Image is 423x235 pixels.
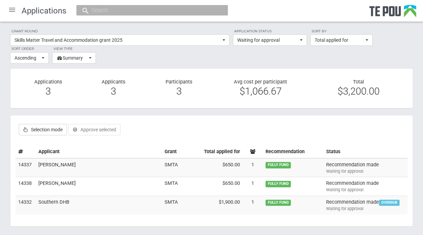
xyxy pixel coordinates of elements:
td: SMTA [162,158,182,177]
span: FULLY FUND [266,200,291,206]
span: Summary [57,55,87,61]
label: Sort order [10,46,49,52]
td: $650.00 [182,158,243,177]
td: 1 [243,158,263,177]
button: Skills Matter Travel and Accommodation grant 2025 [10,34,230,46]
span: OVERDUE [379,200,399,206]
div: 3 [151,88,206,94]
div: Total [310,79,408,95]
th: Applicant [36,145,162,158]
td: Recommendation made [323,196,408,214]
div: $3,200.00 [315,88,402,94]
span: Ascending [14,55,40,61]
th: Status [323,145,408,158]
td: 14332 [15,196,36,214]
button: Ascending [10,52,49,64]
span: FULLY FUND [266,181,291,187]
td: 14338 [15,177,36,196]
span: Waiting for approval [237,37,298,43]
span: Total applied for [315,37,364,43]
div: Waiting for approval [326,206,405,212]
button: Waiting for approval [233,34,307,46]
td: 14337 [15,158,36,177]
td: Recommendation made [323,158,408,177]
td: $650.00 [182,177,243,196]
div: 3 [86,88,141,94]
label: View type [52,46,96,52]
div: Waiting for approval [326,168,405,174]
input: Search [90,7,208,14]
label: Sort by [310,28,373,34]
button: Approve selected [68,124,120,135]
button: Total applied for [310,34,373,46]
td: Recommendation made [323,177,408,196]
span: Skills Matter Travel and Accommodation grant 2025 [14,37,221,43]
td: $1,900.00 [182,196,243,214]
div: Avg cost per participant [211,79,309,98]
td: SMTA [162,177,182,196]
th: Total applied for [182,145,243,158]
td: 1 [243,196,263,214]
td: Southern DHB [36,196,162,214]
button: Summary [52,52,96,64]
td: [PERSON_NAME] [36,158,162,177]
th: Grant [162,145,182,158]
div: Applicants [81,79,146,98]
label: Grant round [10,28,230,34]
div: Applications [15,79,81,98]
td: SMTA [162,196,182,214]
th: Recommendation [263,145,323,158]
td: 1 [243,177,263,196]
div: 3 [21,88,76,94]
td: [PERSON_NAME] [36,177,162,196]
label: Selection mode [19,124,67,135]
div: $1,066.67 [216,88,304,94]
div: Waiting for approval [326,187,405,193]
label: Application status [233,28,307,34]
div: Participants [146,79,211,98]
span: FULLY FUND [266,162,291,168]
